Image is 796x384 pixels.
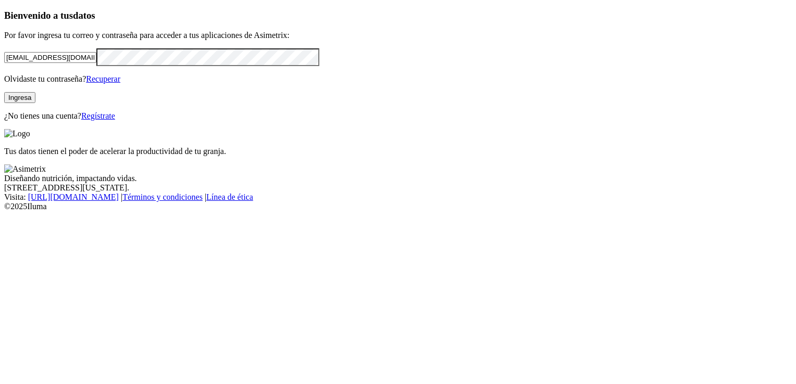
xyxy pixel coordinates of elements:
[73,10,95,21] span: datos
[4,52,96,63] input: Tu correo
[4,183,792,193] div: [STREET_ADDRESS][US_STATE].
[4,174,792,183] div: Diseñando nutrición, impactando vidas.
[4,10,792,21] h3: Bienvenido a tus
[4,31,792,40] p: Por favor ingresa tu correo y contraseña para acceder a tus aplicaciones de Asimetrix:
[28,193,119,201] a: [URL][DOMAIN_NAME]
[4,164,46,174] img: Asimetrix
[4,111,792,121] p: ¿No tienes una cuenta?
[81,111,115,120] a: Regístrate
[4,202,792,211] div: © 2025 Iluma
[206,193,253,201] a: Línea de ética
[4,193,792,202] div: Visita : | |
[122,193,203,201] a: Términos y condiciones
[4,129,30,138] img: Logo
[4,74,792,84] p: Olvidaste tu contraseña?
[4,147,792,156] p: Tus datos tienen el poder de acelerar la productividad de tu granja.
[86,74,120,83] a: Recuperar
[4,92,35,103] button: Ingresa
